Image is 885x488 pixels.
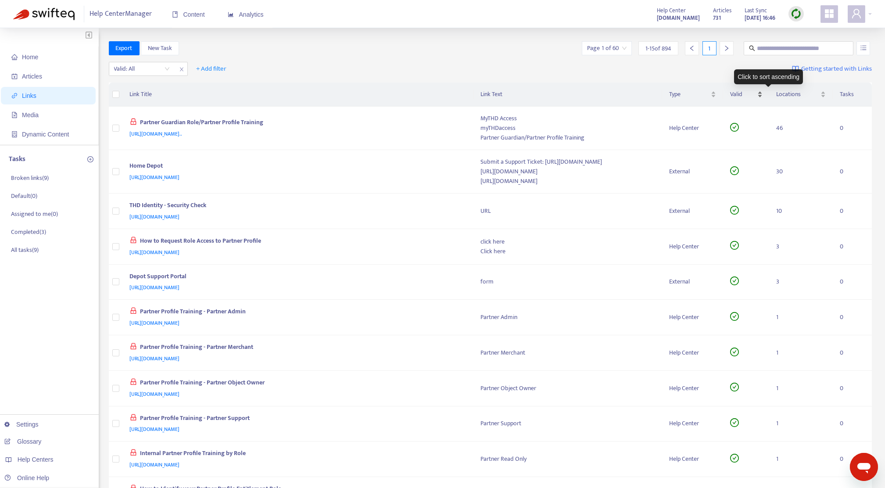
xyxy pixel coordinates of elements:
td: 1 [770,335,833,371]
span: area-chart [228,11,234,18]
div: form [481,277,655,287]
span: account-book [11,73,18,79]
th: Link Title [123,83,474,107]
img: Swifteq [13,8,75,20]
span: Help Centers [18,456,54,463]
span: check-circle [730,206,739,215]
div: Help Center [669,348,716,358]
td: 0 [833,194,872,229]
div: [URL][DOMAIN_NAME] [481,176,655,186]
span: [URL][DOMAIN_NAME] [130,460,180,469]
div: Partner Merchant [481,348,655,358]
div: click here [481,237,655,247]
p: All tasks ( 9 ) [11,245,39,255]
div: Partner Profile Training - Partner Object Owner [130,378,464,389]
span: link [11,93,18,99]
a: Online Help [4,474,49,481]
img: sync.dc5367851b00ba804db3.png [791,8,802,19]
span: container [11,131,18,137]
span: [URL][DOMAIN_NAME] [130,319,180,327]
button: Export [109,41,140,55]
p: Tasks [9,154,25,165]
td: 0 [833,371,872,406]
p: Broken links ( 9 ) [11,173,49,183]
span: + Add filter [197,64,227,74]
div: Submit a Support Ticket: [URL][DOMAIN_NAME] [481,157,655,167]
td: 0 [833,406,872,442]
a: Glossary [4,438,41,445]
td: 30 [770,150,833,194]
div: External [669,167,716,176]
div: Help Center [669,123,716,133]
td: 10 [770,194,833,229]
td: 0 [833,150,872,194]
span: Content [172,11,205,18]
div: URL [481,206,655,216]
span: appstore [824,8,835,19]
span: check-circle [730,123,739,132]
div: Home Depot [130,161,464,172]
span: 1 - 15 of 894 [645,44,671,53]
span: [URL][DOMAIN_NAME] [130,425,180,434]
th: Tasks [833,83,872,107]
td: 0 [833,265,872,300]
td: 0 [833,107,872,150]
div: Help Center [669,419,716,428]
span: Last Sync [745,6,767,15]
span: Articles [22,73,42,80]
div: How to Request Role Access to Partner Profile [130,236,464,248]
span: close [176,64,187,75]
div: Help Center [669,384,716,393]
div: Click to sort ascending [734,69,803,84]
span: [URL][DOMAIN_NAME] [130,173,180,182]
div: Partner Profile Training - Partner Admin [130,307,464,318]
button: unordered-list [856,41,870,55]
span: lock [130,307,137,314]
span: lock [130,237,137,244]
td: 1 [770,406,833,442]
div: Partner Guardian/Partner Profile Training [481,133,655,143]
span: check-circle [730,276,739,285]
strong: [DATE] 16:46 [745,13,775,23]
span: Dynamic Content [22,131,69,138]
span: lock [130,343,137,350]
p: Completed ( 3 ) [11,227,46,237]
span: search [749,45,755,51]
td: 0 [833,335,872,371]
span: check-circle [730,418,739,427]
span: Analytics [228,11,264,18]
span: Help Center [657,6,686,15]
td: 0 [833,229,872,265]
span: check-circle [730,312,739,321]
span: Locations [777,90,819,99]
a: [DOMAIN_NAME] [657,13,700,23]
span: user [851,8,862,19]
span: check-circle [730,348,739,356]
td: 46 [770,107,833,150]
div: Help Center [669,242,716,251]
span: Home [22,54,38,61]
span: [URL][DOMAIN_NAME] [130,354,180,363]
span: right [724,45,730,51]
span: lock [130,414,137,421]
span: left [689,45,695,51]
div: Partner Guardian Role/Partner Profile Training [130,118,464,129]
td: 3 [770,229,833,265]
div: [URL][DOMAIN_NAME] [481,167,655,176]
p: Default ( 0 ) [11,191,37,201]
span: [URL][DOMAIN_NAME] [130,283,180,292]
span: Type [669,90,709,99]
a: Getting started with Links [792,62,872,76]
span: check-circle [730,166,739,175]
td: 1 [770,300,833,335]
span: [URL][DOMAIN_NAME].. [130,129,183,138]
a: Settings [4,421,39,428]
span: lock [130,118,137,125]
span: lock [130,378,137,385]
strong: 731 [713,13,721,23]
p: Assigned to me ( 0 ) [11,209,58,219]
span: Links [22,92,36,99]
span: Getting started with Links [801,64,872,74]
span: lock [130,449,137,456]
